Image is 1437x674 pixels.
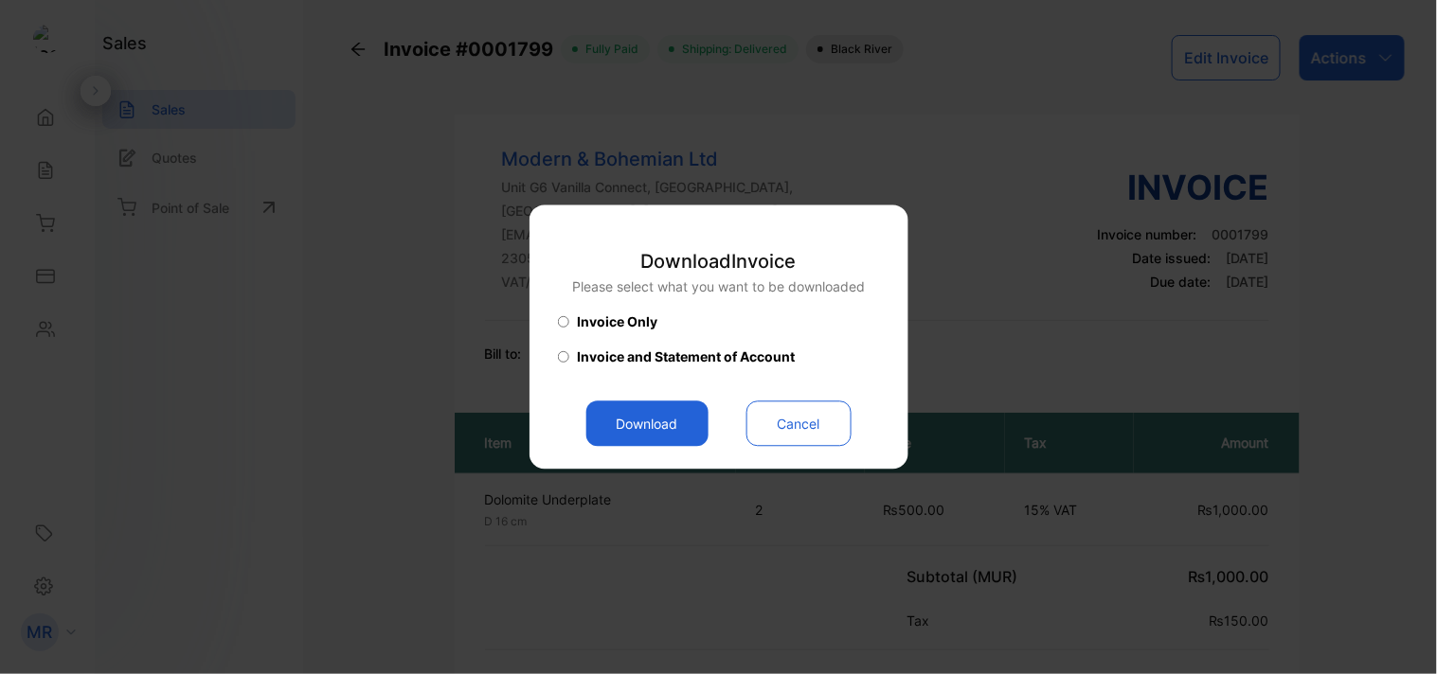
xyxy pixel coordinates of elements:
button: Download [586,401,709,447]
span: Invoice and Statement of Account [577,347,795,367]
p: Please select what you want to be downloaded [572,277,865,297]
p: Download Invoice [572,248,865,276]
span: Invoice Only [577,312,657,332]
button: Cancel [746,401,852,447]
